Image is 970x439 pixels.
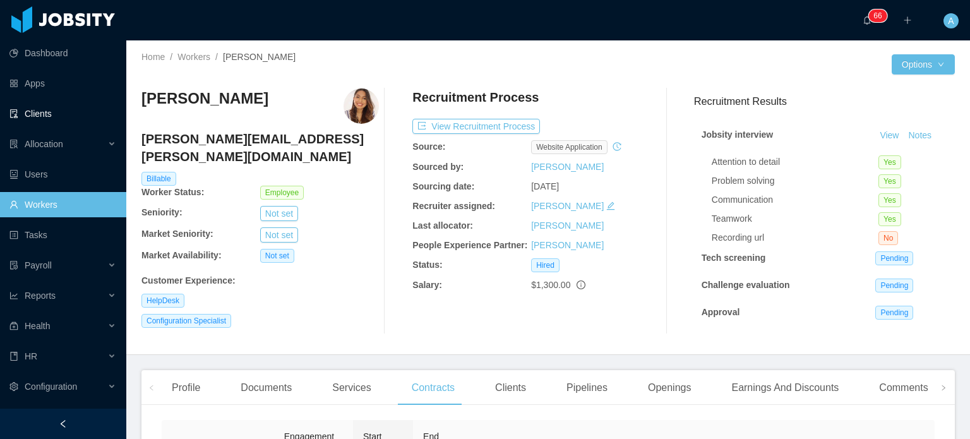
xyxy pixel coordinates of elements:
span: Allocation [25,139,63,149]
b: People Experience Partner: [412,240,527,250]
span: No [878,231,898,245]
a: icon: robotUsers [9,162,116,187]
span: Configuration Specialist [141,314,231,328]
div: Openings [638,370,702,406]
b: Market Seniority: [141,229,213,239]
a: [PERSON_NAME] [531,220,604,231]
div: Problem solving [712,174,878,188]
i: icon: setting [9,382,18,391]
b: Sourced by: [412,162,464,172]
a: icon: auditClients [9,101,116,126]
a: icon: userWorkers [9,192,116,217]
span: Yes [878,155,901,169]
div: Comments [869,370,938,406]
i: icon: left [148,385,155,391]
div: Contracts [402,370,465,406]
span: HR [25,351,37,361]
span: Reports [25,291,56,301]
i: icon: book [9,352,18,361]
b: Customer Experience : [141,275,236,286]
span: $1,300.00 [531,280,570,290]
span: website application [531,140,608,154]
div: Teamwork [712,212,878,226]
p: 6 [873,9,878,22]
span: Yes [878,212,901,226]
div: Services [322,370,381,406]
div: Clients [485,370,536,406]
b: Source: [412,141,445,152]
a: View [875,130,903,140]
div: Communication [712,193,878,207]
b: Recruiter assigned: [412,201,495,211]
span: Configuration [25,382,77,392]
a: icon: exportView Recruitment Process [412,121,540,131]
i: icon: right [940,385,947,391]
span: Not set [260,249,294,263]
span: Health [25,321,50,331]
span: Employee [260,186,304,200]
strong: Challenge evaluation [702,280,790,290]
a: [PERSON_NAME] [531,162,604,172]
h4: Recruitment Process [412,88,539,106]
i: icon: plus [903,16,912,25]
b: Status: [412,260,442,270]
p: 6 [878,9,882,22]
div: Earnings And Discounts [721,370,849,406]
i: icon: edit [606,201,615,210]
b: Last allocator: [412,220,473,231]
strong: Jobsity interview [702,129,774,140]
a: icon: appstoreApps [9,71,116,96]
button: Optionsicon: down [892,54,955,75]
strong: Approval [702,307,740,317]
i: icon: history [613,142,621,151]
h3: [PERSON_NAME] [141,88,268,109]
span: / [170,52,172,62]
span: Pending [875,251,913,265]
img: 034989c0-75f4-4c8d-a249-cbed21fdb3d7_67252719cb803-400w.png [344,88,379,124]
i: icon: medicine-box [9,322,18,330]
span: HelpDesk [141,294,184,308]
span: Pending [875,306,913,320]
button: Not set [260,227,298,243]
span: [DATE] [531,181,559,191]
span: info-circle [577,280,585,289]
span: Hired [531,258,560,272]
i: icon: line-chart [9,291,18,300]
span: Payroll [25,260,52,270]
span: Yes [878,174,901,188]
a: Workers [177,52,210,62]
div: Documents [231,370,302,406]
span: Yes [878,193,901,207]
span: Pending [875,279,913,292]
b: Market Availability: [141,250,222,260]
h3: Recruitment Results [694,93,955,109]
div: Pipelines [556,370,618,406]
div: Recording url [712,231,878,244]
i: icon: file-protect [9,261,18,270]
div: Profile [162,370,210,406]
b: Sourcing date: [412,181,474,191]
button: icon: exportView Recruitment Process [412,119,540,134]
strong: Tech screening [702,253,766,263]
button: Notes [903,128,937,143]
a: icon: profileTasks [9,222,116,248]
a: icon: pie-chartDashboard [9,40,116,66]
button: Not set [260,206,298,221]
a: Home [141,52,165,62]
a: [PERSON_NAME] [531,201,604,211]
b: Seniority: [141,207,183,217]
b: Worker Status: [141,187,204,197]
div: Attention to detail [712,155,878,169]
i: icon: bell [863,16,871,25]
span: A [948,13,954,28]
span: [PERSON_NAME] [223,52,296,62]
sup: 66 [868,9,887,22]
span: / [215,52,218,62]
i: icon: solution [9,140,18,148]
h4: [PERSON_NAME][EMAIL_ADDRESS][PERSON_NAME][DOMAIN_NAME] [141,130,379,165]
span: Billable [141,172,176,186]
a: [PERSON_NAME] [531,240,604,250]
b: Salary: [412,280,442,290]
